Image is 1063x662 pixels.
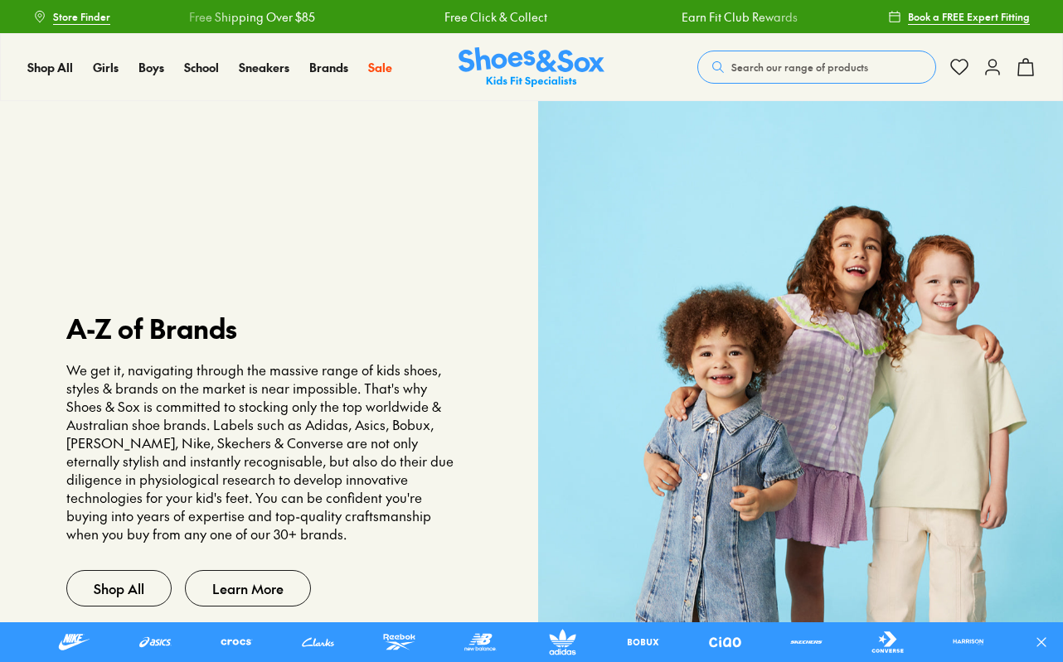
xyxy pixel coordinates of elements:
span: School [184,59,219,75]
a: Sneakers [239,59,289,76]
span: Sneakers [239,59,289,75]
a: Store Finder [33,2,110,31]
span: Shop All [27,59,73,75]
span: Book a FREE Expert Fitting [908,9,1030,24]
span: Store Finder [53,9,110,24]
a: Boys [138,59,164,76]
span: Search our range of products [731,60,868,75]
a: Earn Fit Club Rewards [676,8,792,26]
a: Free Click & Collect [439,8,541,26]
span: Girls [93,59,119,75]
span: Brands [309,59,348,75]
a: Book a FREE Expert Fitting [888,2,1030,31]
span: Boys [138,59,164,75]
a: Sale [368,59,392,76]
a: School [184,59,219,76]
p: A-Z of Brands [66,308,465,348]
a: Shop All [27,59,73,76]
a: Brands [309,59,348,76]
p: We get it, navigating through the massive range of kids shoes, styles & brands on the market is n... [66,361,465,543]
a: Free Shipping Over $85 [183,8,309,26]
a: Shop All [66,570,172,606]
a: Shoes & Sox [459,47,604,88]
a: Girls [93,59,119,76]
img: SNS_Logo_Responsive.svg [459,47,604,88]
span: Sale [368,59,392,75]
a: Learn More [185,570,311,606]
button: Search our range of products [697,51,936,84]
